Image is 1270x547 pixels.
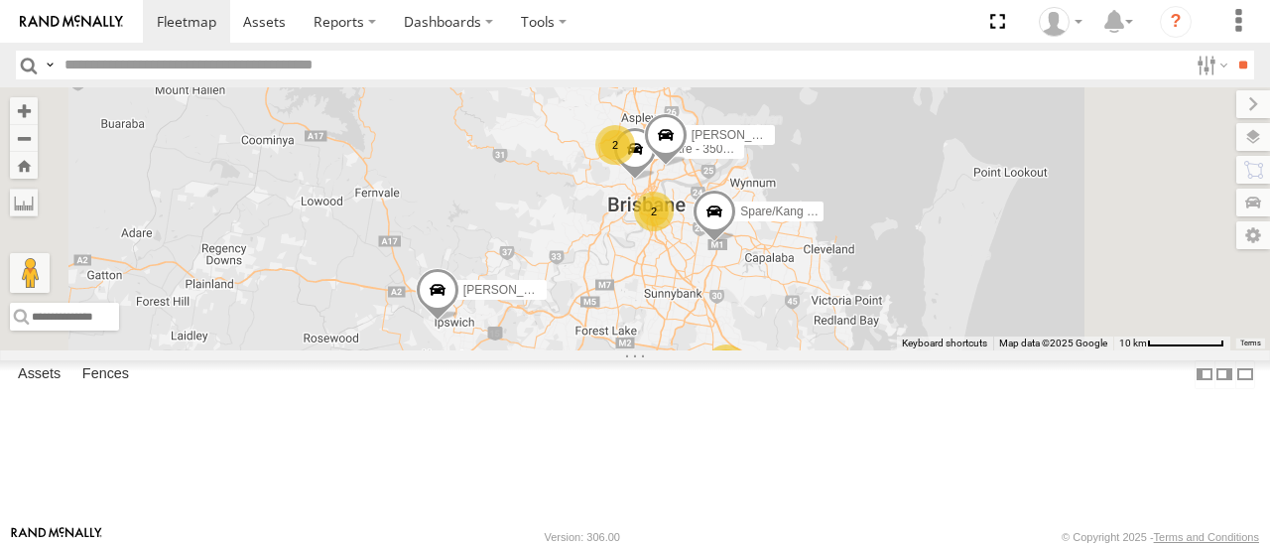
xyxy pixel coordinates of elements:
[634,192,674,231] div: 2
[1032,7,1089,37] div: Marco DiBenedetto
[545,531,620,543] div: Version: 306.00
[661,143,745,157] span: Spare - 350FB3
[1236,221,1270,249] label: Map Settings
[42,51,58,79] label: Search Query
[740,205,860,218] span: Spare/Kang - 269 EH7
[10,97,38,124] button: Zoom in
[1214,360,1234,389] label: Dock Summary Table to the Right
[1062,531,1259,543] div: © Copyright 2025 -
[10,189,38,216] label: Measure
[11,527,102,547] a: Visit our Website
[8,361,70,389] label: Assets
[706,344,746,384] div: 2
[20,15,123,29] img: rand-logo.svg
[595,125,635,165] div: 2
[1240,339,1261,346] a: Terms (opens in new tab)
[1160,6,1192,38] i: ?
[1113,337,1230,350] button: Map Scale: 10 km per 74 pixels
[1235,360,1255,389] label: Hide Summary Table
[1119,338,1147,348] span: 10 km
[463,283,655,297] span: [PERSON_NAME] B - Corolla Hatch
[10,124,38,152] button: Zoom out
[10,152,38,179] button: Zoom Home
[72,361,139,389] label: Fences
[999,338,1107,348] span: Map data ©2025 Google
[1154,531,1259,543] a: Terms and Conditions
[1189,51,1231,79] label: Search Filter Options
[10,253,50,293] button: Drag Pegman onto the map to open Street View
[1195,360,1214,389] label: Dock Summary Table to the Left
[902,337,987,350] button: Keyboard shortcuts
[692,128,840,142] span: [PERSON_NAME]- 817BG4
